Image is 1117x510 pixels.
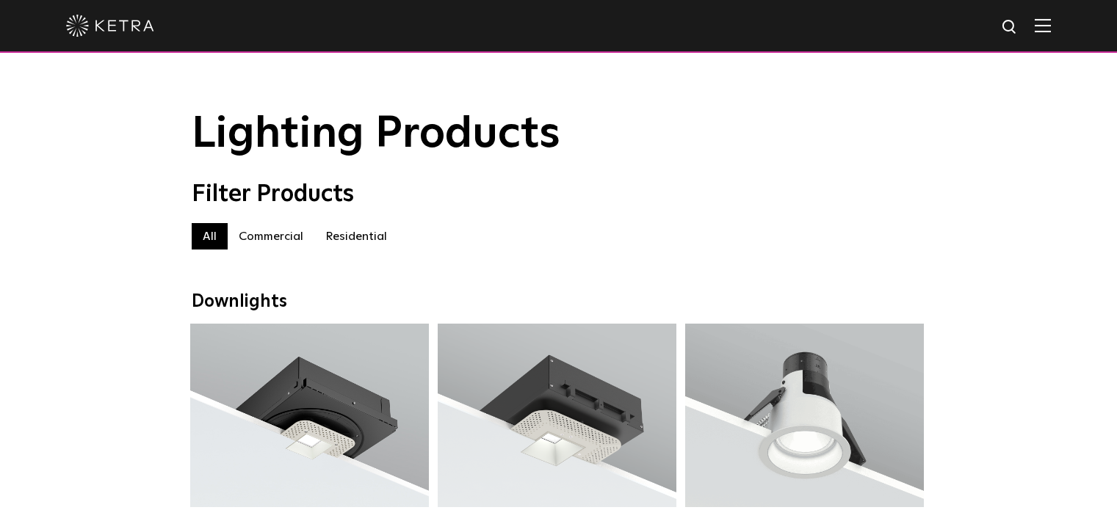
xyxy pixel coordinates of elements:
[1001,18,1019,37] img: search icon
[228,223,314,249] label: Commercial
[66,15,154,37] img: ketra-logo-2019-white
[192,291,926,313] div: Downlights
[314,223,398,249] label: Residential
[1035,18,1051,32] img: Hamburger%20Nav.svg
[192,223,228,249] label: All
[192,112,560,156] span: Lighting Products
[192,181,926,208] div: Filter Products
